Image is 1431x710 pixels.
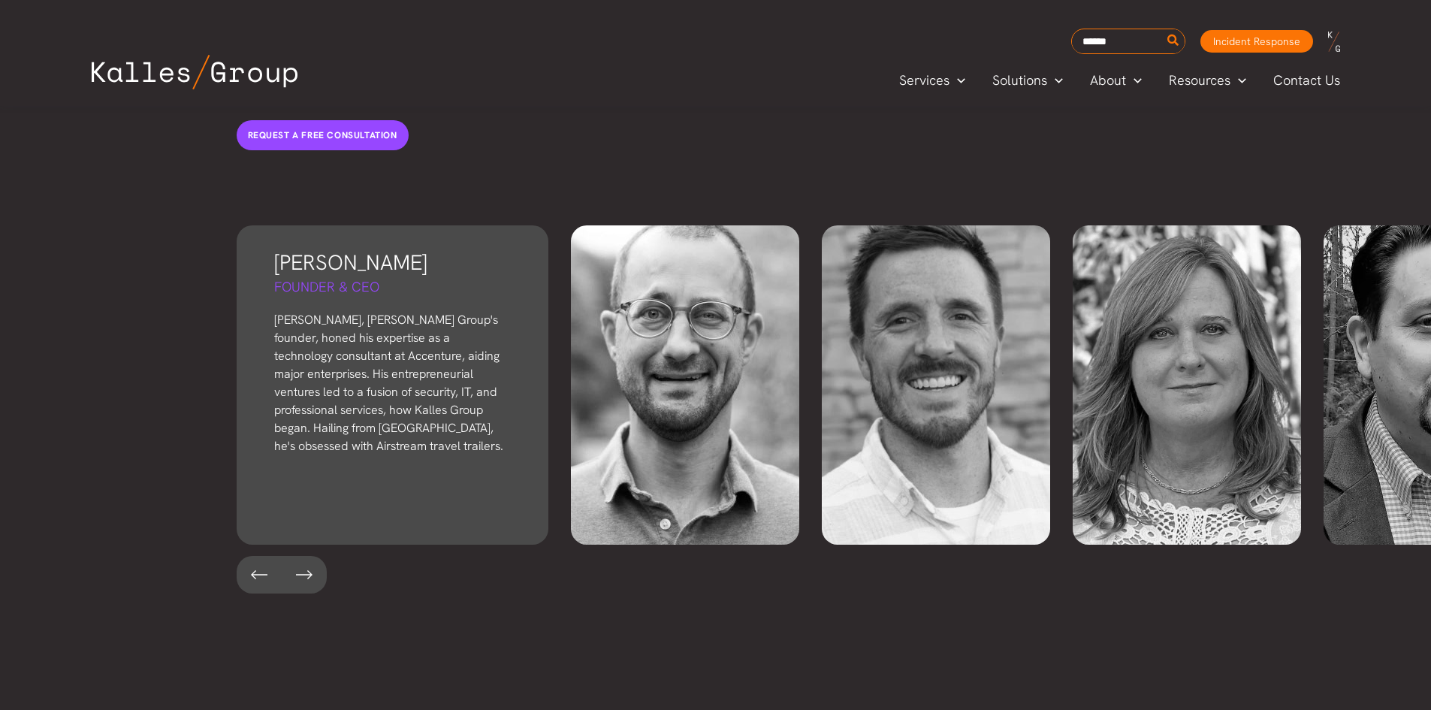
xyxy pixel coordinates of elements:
[274,277,511,296] h5: Founder & CEO
[274,248,511,277] h3: [PERSON_NAME]
[1200,30,1313,53] a: Incident Response
[1155,69,1260,92] a: ResourcesMenu Toggle
[1076,69,1155,92] a: AboutMenu Toggle
[274,311,511,455] p: [PERSON_NAME], [PERSON_NAME] Group's founder, honed his expertise as a technology consultant at A...
[237,120,409,150] a: Request a free consultation
[248,129,397,141] span: Request a free consultation
[1169,69,1230,92] span: Resources
[886,68,1354,92] nav: Primary Site Navigation
[979,69,1076,92] a: SolutionsMenu Toggle
[92,55,297,89] img: Kalles Group
[949,69,965,92] span: Menu Toggle
[1126,69,1142,92] span: Menu Toggle
[992,69,1047,92] span: Solutions
[1090,69,1126,92] span: About
[1260,69,1355,92] a: Contact Us
[1164,29,1183,53] button: Search
[886,69,979,92] a: ServicesMenu Toggle
[1230,69,1246,92] span: Menu Toggle
[1047,69,1063,92] span: Menu Toggle
[899,69,949,92] span: Services
[1273,69,1340,92] span: Contact Us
